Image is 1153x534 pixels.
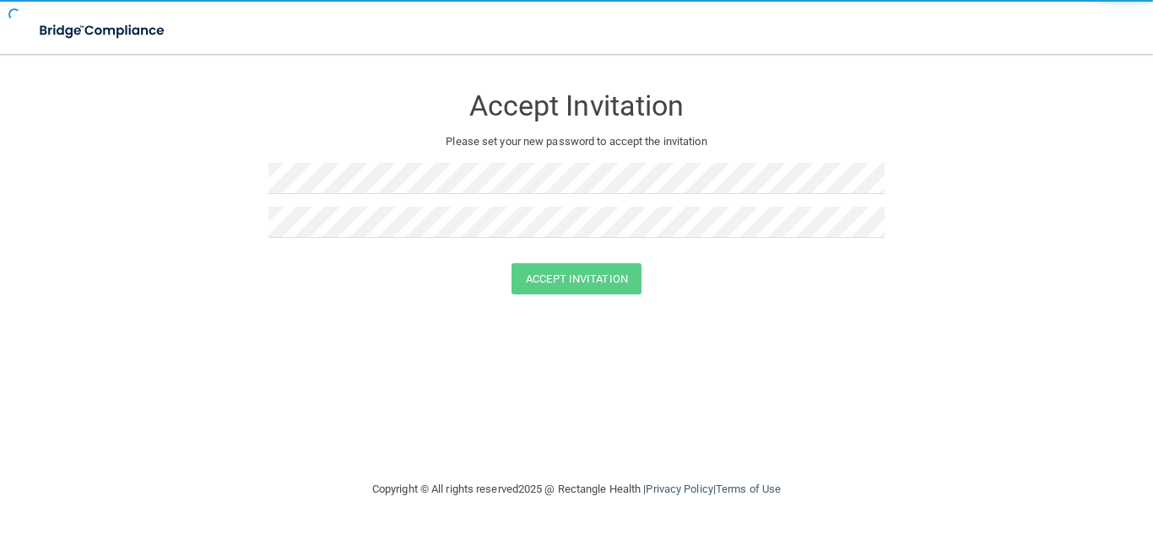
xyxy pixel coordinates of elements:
[281,132,872,152] p: Please set your new password to accept the invitation
[512,263,641,294] button: Accept Invitation
[25,13,181,48] img: bridge_compliance_login_screen.278c3ca4.svg
[268,462,885,516] div: Copyright © All rights reserved 2025 @ Rectangle Health | |
[268,90,885,121] h3: Accept Invitation
[646,483,712,495] a: Privacy Policy
[716,483,781,495] a: Terms of Use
